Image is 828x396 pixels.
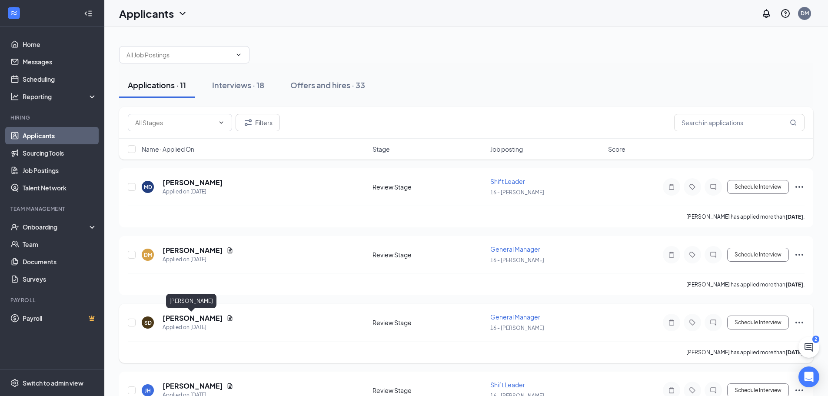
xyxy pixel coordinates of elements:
[372,183,485,191] div: Review Stage
[163,381,223,391] h5: [PERSON_NAME]
[708,251,718,258] svg: ChatInactive
[236,114,280,131] button: Filter Filters
[687,251,698,258] svg: Tag
[23,309,97,327] a: PayrollCrown
[708,183,718,190] svg: ChatInactive
[23,70,97,88] a: Scheduling
[490,145,523,153] span: Job posting
[794,317,805,328] svg: Ellipses
[687,387,698,394] svg: Tag
[177,8,188,19] svg: ChevronDown
[10,114,95,121] div: Hiring
[10,92,19,101] svg: Analysis
[23,144,97,162] a: Sourcing Tools
[226,315,233,322] svg: Document
[490,381,525,389] span: Shift Leader
[23,379,83,387] div: Switch to admin view
[119,6,174,21] h1: Applicants
[490,177,525,185] span: Shift Leader
[666,251,677,258] svg: Note
[372,250,485,259] div: Review Stage
[372,318,485,327] div: Review Stage
[708,387,718,394] svg: ChatInactive
[674,114,805,131] input: Search in applications
[372,386,485,395] div: Review Stage
[608,145,625,153] span: Score
[686,281,805,288] p: [PERSON_NAME] has applied more than .
[687,319,698,326] svg: Tag
[794,385,805,396] svg: Ellipses
[84,9,93,18] svg: Collapse
[761,8,771,19] svg: Notifications
[666,387,677,394] svg: Note
[163,255,233,264] div: Applied on [DATE]
[163,313,223,323] h5: [PERSON_NAME]
[666,319,677,326] svg: Note
[727,248,789,262] button: Schedule Interview
[490,257,544,263] span: 16 - [PERSON_NAME]
[23,179,97,196] a: Talent Network
[801,10,809,17] div: DM
[23,270,97,288] a: Surveys
[23,253,97,270] a: Documents
[490,189,544,196] span: 16 - [PERSON_NAME]
[163,323,233,332] div: Applied on [DATE]
[145,387,151,394] div: JH
[226,383,233,389] svg: Document
[727,180,789,194] button: Schedule Interview
[23,36,97,53] a: Home
[790,119,797,126] svg: MagnifyingGlass
[212,80,264,90] div: Interviews · 18
[804,342,814,353] svg: ChatActive
[163,178,223,187] h5: [PERSON_NAME]
[243,117,253,128] svg: Filter
[708,319,718,326] svg: ChatInactive
[10,379,19,387] svg: Settings
[780,8,791,19] svg: QuestionInfo
[812,336,819,343] div: 2
[163,246,223,255] h5: [PERSON_NAME]
[23,236,97,253] a: Team
[128,80,186,90] div: Applications · 11
[144,251,152,259] div: DM
[235,51,242,58] svg: ChevronDown
[126,50,232,60] input: All Job Postings
[785,349,803,356] b: [DATE]
[687,183,698,190] svg: Tag
[23,53,97,70] a: Messages
[785,281,803,288] b: [DATE]
[686,349,805,356] p: [PERSON_NAME] has applied more than .
[686,213,805,220] p: [PERSON_NAME] has applied more than .
[144,319,152,326] div: SD
[144,183,152,191] div: MD
[794,250,805,260] svg: Ellipses
[290,80,365,90] div: Offers and hires · 33
[23,162,97,179] a: Job Postings
[218,119,225,126] svg: ChevronDown
[23,127,97,144] a: Applicants
[490,325,544,331] span: 16 - [PERSON_NAME]
[798,337,819,358] button: ChatActive
[727,316,789,329] button: Schedule Interview
[785,213,803,220] b: [DATE]
[794,182,805,192] svg: Ellipses
[10,205,95,213] div: Team Management
[666,183,677,190] svg: Note
[490,245,540,253] span: General Manager
[23,223,90,231] div: Onboarding
[10,223,19,231] svg: UserCheck
[226,247,233,254] svg: Document
[490,313,540,321] span: General Manager
[163,187,223,196] div: Applied on [DATE]
[798,366,819,387] div: Open Intercom Messenger
[135,118,214,127] input: All Stages
[142,145,194,153] span: Name · Applied On
[166,294,216,308] div: [PERSON_NAME]
[23,92,97,101] div: Reporting
[10,296,95,304] div: Payroll
[10,9,18,17] svg: WorkstreamLogo
[372,145,390,153] span: Stage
